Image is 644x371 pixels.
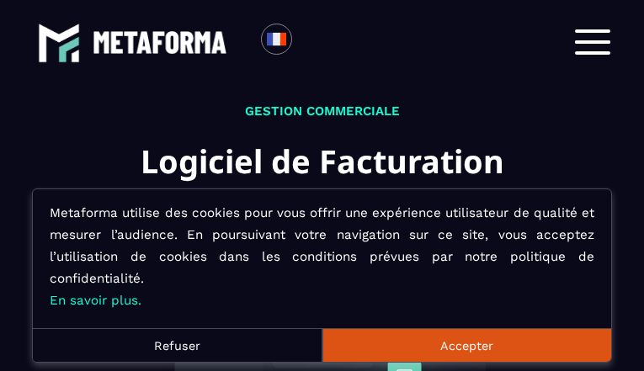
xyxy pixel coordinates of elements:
[70,101,575,122] p: GESTION COMMERCIALE
[292,24,333,61] div: Search for option
[50,293,141,308] a: En savoir plus.
[33,328,322,362] button: Refuser
[306,32,319,52] input: Search for option
[266,29,287,50] img: fr
[50,202,594,311] p: Metaforma utilise des cookies pour vous offrir une expérience utilisateur de qualité et mesurer l...
[93,31,227,53] img: logo
[70,135,575,240] h1: Logiciel de Facturation Automatique
[322,328,611,362] button: Accepter
[38,22,80,64] img: logo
